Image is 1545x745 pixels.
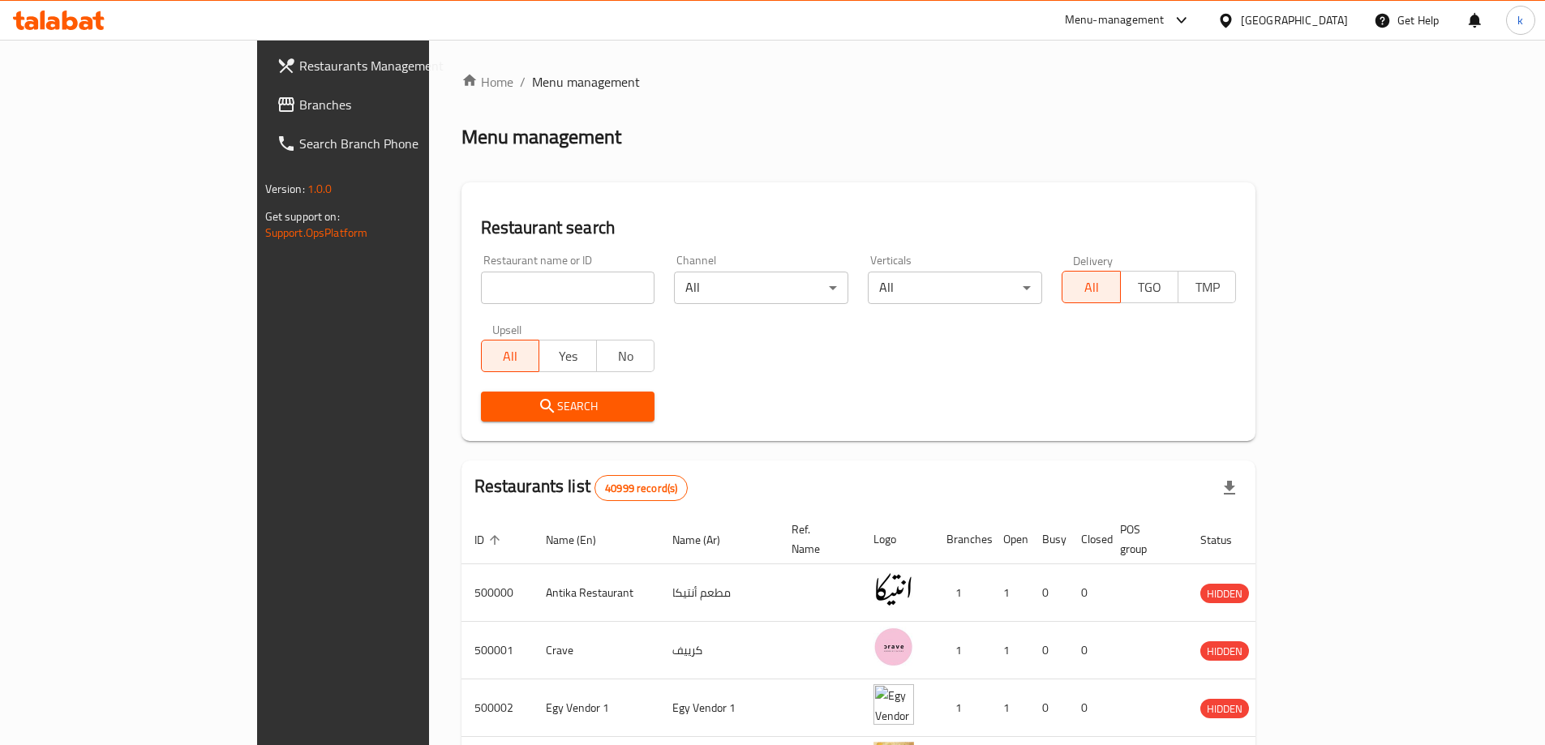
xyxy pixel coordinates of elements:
span: Ref. Name [792,520,841,559]
div: HIDDEN [1200,699,1249,718]
span: Menu management [532,72,640,92]
div: [GEOGRAPHIC_DATA] [1241,11,1348,29]
label: Upsell [492,323,522,335]
span: Search Branch Phone [299,134,502,153]
button: Yes [539,340,597,372]
span: 40999 record(s) [595,481,687,496]
input: Search for restaurant name or ID.. [481,272,655,304]
span: HIDDEN [1200,700,1249,718]
span: Name (En) [546,530,617,550]
span: POS group [1120,520,1168,559]
td: 0 [1029,622,1068,679]
td: 1 [990,564,1029,622]
td: 1 [933,679,990,737]
button: TGO [1120,271,1178,303]
th: Logo [860,515,933,564]
td: 1 [990,622,1029,679]
span: All [488,345,533,368]
button: Search [481,392,655,422]
td: مطعم أنتيكا [659,564,779,622]
td: Crave [533,622,659,679]
td: 1 [933,622,990,679]
div: HIDDEN [1200,584,1249,603]
span: Search [494,396,642,417]
td: Egy Vendor 1 [533,679,659,737]
button: TMP [1178,271,1236,303]
span: k [1517,11,1523,29]
td: Antika Restaurant [533,564,659,622]
span: Restaurants Management [299,56,502,75]
td: 1 [933,564,990,622]
td: 1 [990,679,1029,737]
a: Restaurants Management [264,46,515,85]
span: Version: [265,178,305,199]
span: HIDDEN [1200,642,1249,661]
th: Busy [1029,515,1068,564]
th: Closed [1068,515,1107,564]
td: 0 [1029,679,1068,737]
span: No [603,345,648,368]
nav: breadcrumb [461,72,1256,92]
button: All [1062,271,1120,303]
span: Yes [546,345,590,368]
h2: Menu management [461,124,621,150]
span: ID [474,530,505,550]
button: All [481,340,539,372]
span: Name (Ar) [672,530,741,550]
img: Antika Restaurant [873,569,914,610]
div: Export file [1210,469,1249,507]
span: HIDDEN [1200,584,1249,603]
span: Status [1200,530,1253,550]
span: TMP [1185,276,1230,299]
td: 0 [1068,622,1107,679]
div: All [674,272,848,304]
td: 0 [1029,564,1068,622]
img: Egy Vendor 1 [873,684,914,725]
a: Search Branch Phone [264,124,515,163]
th: Open [990,515,1029,564]
th: Branches [933,515,990,564]
span: Get support on: [265,206,340,227]
div: Total records count [594,475,688,501]
a: Support.OpsPlatform [265,222,368,243]
span: All [1069,276,1114,299]
h2: Restaurant search [481,216,1237,240]
div: All [868,272,1042,304]
td: 0 [1068,679,1107,737]
li: / [520,72,526,92]
h2: Restaurants list [474,474,689,501]
img: Crave [873,627,914,667]
td: Egy Vendor 1 [659,679,779,737]
td: كرييف [659,622,779,679]
td: 0 [1068,564,1107,622]
span: Branches [299,95,502,114]
div: Menu-management [1065,11,1165,30]
button: No [596,340,654,372]
span: TGO [1127,276,1172,299]
span: 1.0.0 [307,178,333,199]
a: Branches [264,85,515,124]
label: Delivery [1073,255,1114,266]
